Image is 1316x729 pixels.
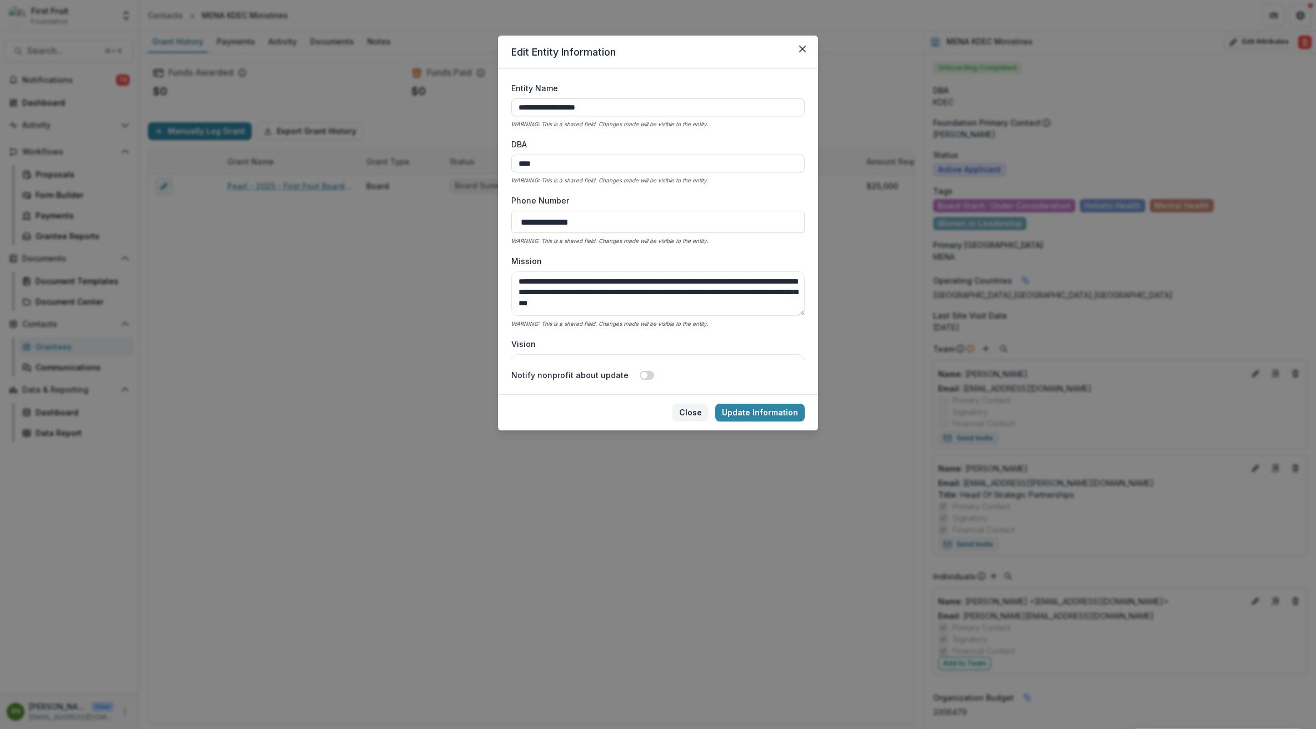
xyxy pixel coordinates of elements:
label: Notify nonprofit about update [511,369,629,381]
i: WARNING: This is a shared field. Changes made will be visible to the entity. [511,320,709,327]
label: DBA [511,138,798,150]
i: WARNING: This is a shared field. Changes made will be visible to the entity. [511,177,709,184]
label: Phone Number [511,195,798,206]
button: Close [672,404,709,421]
i: WARNING: This is a shared field. Changes made will be visible to the entity. [511,237,709,244]
header: Edit Entity Information [498,36,818,69]
i: WARNING: This is a shared field. Changes made will be visible to the entity. [511,121,709,127]
label: Mission [511,255,798,267]
button: Update Information [715,404,805,421]
label: Vision [511,338,798,350]
label: Entity Name [511,82,798,94]
button: Close [794,40,811,58]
